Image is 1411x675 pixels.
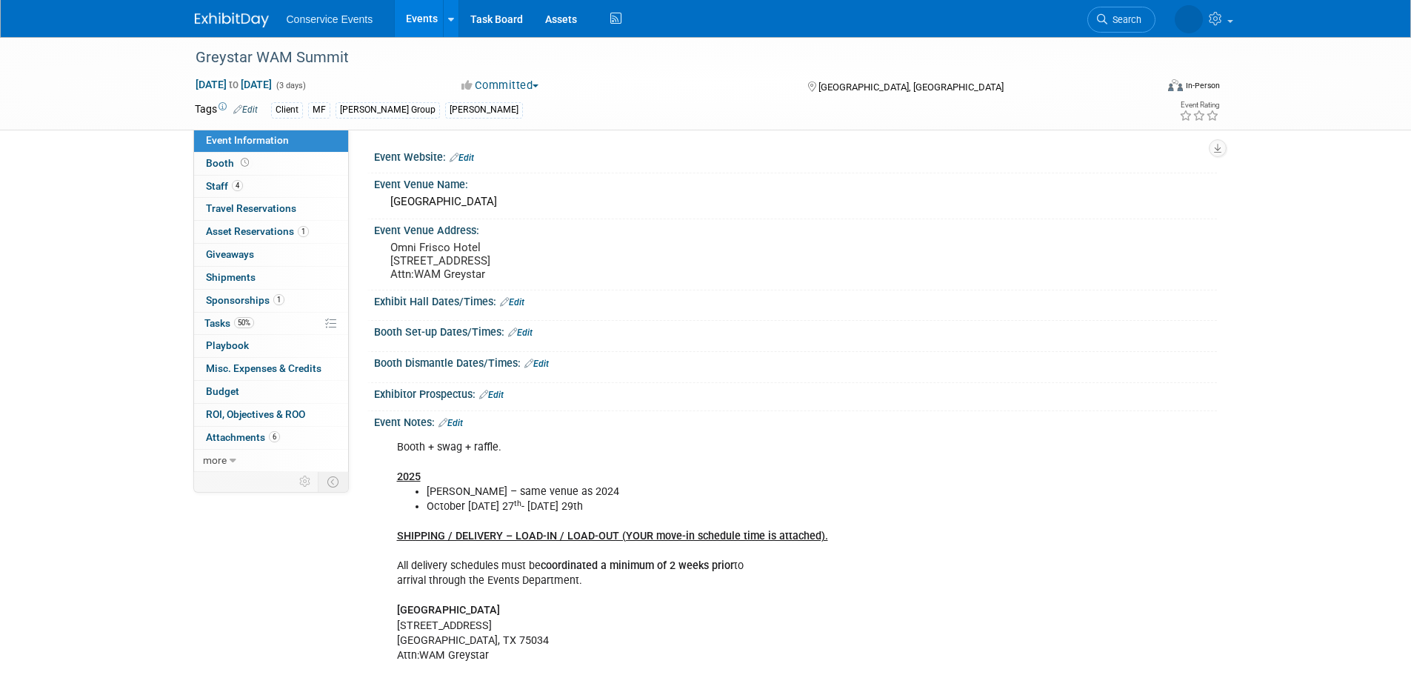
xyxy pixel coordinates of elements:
a: Booth [194,153,348,175]
a: Edit [524,359,549,369]
td: Personalize Event Tab Strip [293,472,318,491]
b: 2 weeks prior [670,559,734,572]
div: Exhibitor Prospectus: [374,383,1217,402]
b: coordinated a minimum of [541,559,667,572]
a: Shipments [194,267,348,289]
div: Booth + swag + raffle. All delivery schedules must be to arrival through the Events Department. [... [387,433,1054,671]
span: [GEOGRAPHIC_DATA], [GEOGRAPHIC_DATA] [818,82,1004,93]
span: Shipments [206,271,256,283]
a: ROI, Objectives & ROO [194,404,348,426]
a: Edit [500,297,524,307]
div: Client [271,102,303,118]
a: Attachments6 [194,427,348,449]
span: Search [1107,14,1141,25]
a: Asset Reservations1 [194,221,348,243]
b: [GEOGRAPHIC_DATA] [397,604,500,616]
span: Sponsorships [206,294,284,306]
u: 2025 [397,470,421,483]
span: 1 [298,226,309,237]
td: Toggle Event Tabs [318,472,348,491]
div: Event Venue Address: [374,219,1217,238]
a: Edit [508,327,533,338]
span: more [203,454,227,466]
span: [DATE] [DATE] [195,78,273,91]
span: Conservice Events [287,13,373,25]
a: Budget [194,381,348,403]
div: Event Notes: [374,411,1217,430]
a: Edit [479,390,504,400]
div: Booth Set-up Dates/Times: [374,321,1217,340]
span: to [227,79,241,90]
span: (3 days) [275,81,306,90]
a: Travel Reservations [194,198,348,220]
img: Abby Reaves [1175,5,1203,33]
button: Committed [456,78,544,93]
a: Staff4 [194,176,348,198]
span: Booth [206,157,252,169]
div: In-Person [1185,80,1220,91]
a: Playbook [194,335,348,357]
span: Booth not reserved yet [238,157,252,168]
span: 50% [234,317,254,328]
div: [PERSON_NAME] Group [336,102,440,118]
a: Sponsorships1 [194,290,348,312]
span: Asset Reservations [206,225,309,237]
span: Attachments [206,431,280,443]
span: Event Information [206,134,289,146]
span: Budget [206,385,239,397]
a: Edit [233,104,258,115]
img: Format-Inperson.png [1168,79,1183,91]
div: Greystar WAM Summit [190,44,1133,71]
img: ExhibitDay [195,13,269,27]
div: Event Format [1068,77,1221,99]
div: [GEOGRAPHIC_DATA] [385,190,1206,213]
span: Playbook [206,339,249,351]
a: Edit [450,153,474,163]
li: [PERSON_NAME] – same venue as 2024 [427,485,1045,499]
span: Giveaways [206,248,254,260]
span: 6 [269,431,280,442]
a: Edit [438,418,463,428]
span: Travel Reservations [206,202,296,214]
span: Staff [206,180,243,192]
pre: Omni Frisco Hotel [STREET_ADDRESS] Attn:WAM Greystar [390,241,709,281]
a: Misc. Expenses & Credits [194,358,348,380]
div: Exhibit Hall Dates/Times: [374,290,1217,310]
td: Tags [195,102,258,119]
span: ROI, Objectives & ROO [206,408,305,420]
a: Event Information [194,130,348,152]
span: 4 [232,180,243,191]
span: Misc. Expenses & Credits [206,362,321,374]
li: October [DATE] 27 - [DATE] 29th [427,499,1045,514]
div: Event Website: [374,146,1217,165]
a: Giveaways [194,244,348,266]
div: MF [308,102,330,118]
div: Event Venue Name: [374,173,1217,192]
span: 1 [273,294,284,305]
u: SHIPPING / DELIVERY – LOAD-IN / LOAD-OUT (YOUR move-in schedule time is attached). [397,530,828,542]
div: Event Rating [1179,102,1219,109]
div: [PERSON_NAME] [445,102,523,118]
span: Tasks [204,317,254,329]
a: more [194,450,348,472]
div: Booth Dismantle Dates/Times: [374,352,1217,371]
a: Tasks50% [194,313,348,335]
sup: th [514,499,521,508]
a: Search [1087,7,1155,33]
